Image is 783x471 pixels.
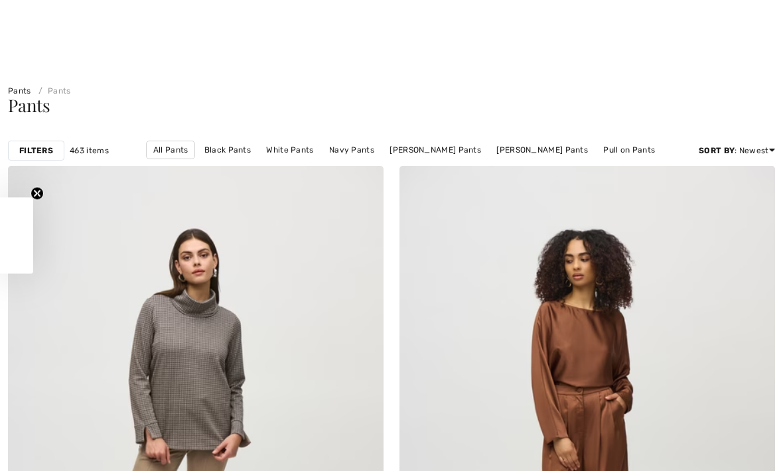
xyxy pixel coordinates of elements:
[31,187,44,200] button: Close teaser
[19,145,53,157] strong: Filters
[70,145,109,157] span: 463 items
[490,141,595,159] a: [PERSON_NAME] Pants
[347,159,409,176] a: Straight Leg
[146,141,196,159] a: All Pants
[259,141,320,159] a: White Pants
[198,141,257,159] a: Black Pants
[597,141,662,159] a: Pull on Pants
[33,86,71,96] a: Pants
[699,145,775,157] div: : Newest
[322,141,381,159] a: Navy Pants
[411,159,460,176] a: Wide Leg
[383,141,488,159] a: [PERSON_NAME] Pants
[699,146,735,155] strong: Sort By
[8,94,50,117] span: Pants
[8,86,31,96] a: Pants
